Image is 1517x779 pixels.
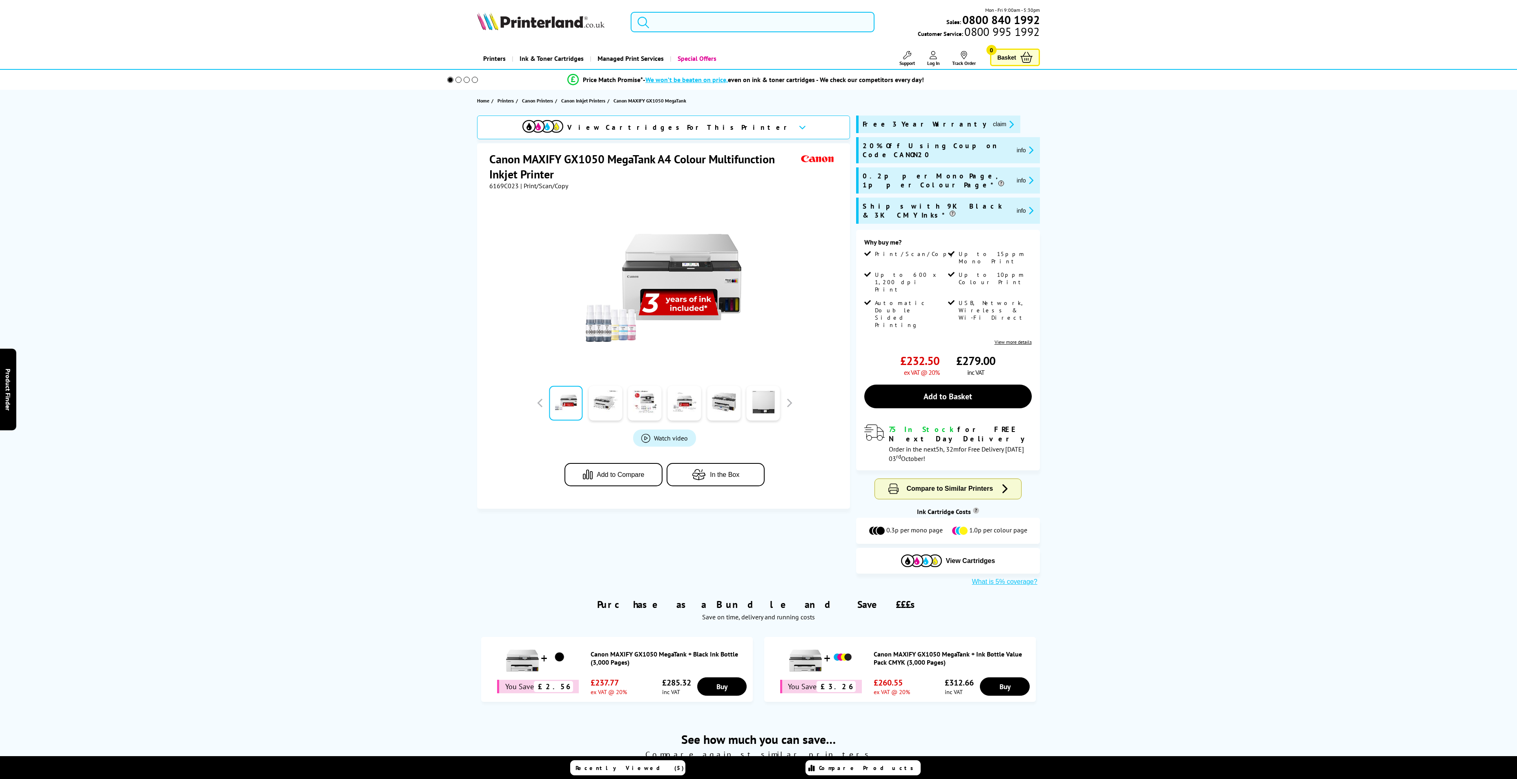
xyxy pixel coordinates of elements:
button: promo-description [1014,206,1036,215]
a: Printers [477,48,512,69]
a: Support [899,51,915,66]
span: Print/Scan/Copy [875,250,959,258]
span: £237.77 [591,677,627,688]
div: for FREE Next Day Delivery [889,425,1032,443]
span: 20% Off Using Coupon Code CANON20 [863,141,1010,159]
span: inc VAT [662,688,691,696]
sup: Cost per page [973,507,979,514]
a: Home [477,96,491,105]
span: Customer Service: [918,28,1040,38]
span: Up to 10ppm Colour Print [959,271,1030,286]
a: Canon MAXIFY GX1050 MegaTank [613,96,688,105]
span: Canon Inkjet Printers [561,96,605,105]
button: View Cartridges [862,554,1034,568]
span: 0.2p per Mono Page, 1p per Colour Page* [863,171,1010,189]
span: Compare to Similar Printers [907,485,993,492]
a: Buy [980,677,1029,696]
a: Track Order [952,51,976,66]
img: Cartridges [901,554,942,567]
span: Compare against similar printers [477,749,1040,760]
a: Add to Basket [864,385,1032,408]
span: Ships with 9K Black & 3K CMY Inks* [863,202,1010,220]
span: Up to 600 x 1,200 dpi Print [875,271,946,293]
span: 0.3p per mono page [886,526,943,536]
img: Printerland Logo [477,12,605,30]
a: Printers [497,96,516,105]
span: Automatic Double Sided Printing [875,299,946,329]
a: Canon Printers [522,96,555,105]
span: Sales: [946,18,961,26]
span: 0800 995 1992 [963,28,1040,36]
div: You Save [497,680,579,693]
span: Canon MAXIFY GX1050 MegaTank [613,96,686,105]
li: modal_Promise [436,73,1055,87]
span: Compare Products [819,764,918,772]
span: ex VAT @ 20% [591,688,627,696]
a: Canon MAXIFY GX1050 MegaTank + Ink Bottle Value Pack CMYK (3,000 Pages) [874,650,1032,666]
span: Watch video [654,434,688,442]
span: ex VAT @ 20% [904,368,939,376]
button: Add to Compare [564,463,663,486]
a: View more details [995,339,1032,345]
a: Basket 0 [990,49,1040,66]
a: Printerland Logo [477,12,620,32]
a: Canon Inkjet Printers [561,96,607,105]
button: In the Box [667,463,765,486]
div: Save on time, delivery and running costs [487,613,1029,621]
img: View Cartridges [522,120,563,133]
a: Special Offers [670,48,723,69]
span: 6169C023 [489,182,519,190]
span: £279.00 [956,353,995,368]
span: £312.66 [945,677,974,688]
span: Log In [927,60,940,66]
span: Printers [497,96,514,105]
span: £260.55 [874,677,910,688]
span: 0 [986,45,997,55]
a: Canon MAXIFY GX1050 MegaTank + Black Ink Bottle (3,000 Pages) [591,650,749,666]
button: promo-description [1014,176,1036,185]
div: Ink Cartridge Costs [856,507,1040,516]
span: 5h, 32m [936,445,959,453]
a: 0800 840 1992 [961,16,1040,24]
div: Purchase as a Bundle and Save £££s [477,586,1040,625]
button: Compare to Similar Printers [875,479,1021,499]
span: We won’t be beaten on price, [645,76,728,84]
span: Support [899,60,915,66]
span: £2.56 [534,681,573,692]
h1: Canon MAXIFY GX1050 MegaTank A4 Colour Multifunction Inkjet Printer [489,151,799,182]
span: See how much you can save… [477,731,1040,747]
button: promo-description [991,120,1016,129]
a: Buy [697,677,747,696]
img: Canon MAXIFY GX1050 MegaTank + Black Ink Bottle (3,000 Pages) [506,641,539,674]
a: Product_All_Videos [633,430,696,447]
span: £285.32 [662,677,691,688]
span: Mon - Fri 9:00am - 5:30pm [985,6,1040,14]
span: £232.50 [900,353,939,368]
span: Up to 15ppm Mono Print [959,250,1030,265]
img: Canon MAXIFY GX1050 MegaTank + Ink Bottle Value Pack CMYK (3,000 Pages) [832,647,853,668]
div: Why buy me? [864,238,1032,250]
img: Canon MAXIFY GX1050 MegaTank + Ink Bottle Value Pack CMYK (3,000 Pages) [789,641,822,674]
span: Basket [997,52,1016,63]
button: promo-description [1014,145,1036,155]
img: Canon [799,151,837,167]
a: Recently Viewed (5) [570,760,685,775]
span: ex VAT @ 20% [874,688,910,696]
a: Log In [927,51,940,66]
span: Order in the next for Free Delivery [DATE] 03 October! [889,445,1024,463]
a: Managed Print Services [590,48,670,69]
span: View Cartridges [946,557,995,565]
button: What is 5% coverage? [970,578,1040,586]
div: - even on ink & toner cartridges - We check our competitors every day! [643,76,924,84]
span: Canon Printers [522,96,553,105]
sup: rd [896,453,901,460]
span: Free 3 Year Warranty [863,120,986,129]
a: Ink & Toner Cartridges [512,48,590,69]
b: 0800 840 1992 [962,12,1040,27]
span: Product Finder [4,369,12,411]
img: Canon MAXIFY GX1050 MegaTank + Black Ink Bottle (3,000 Pages) [549,647,570,668]
span: Recently Viewed (5) [576,764,684,772]
span: Ink & Toner Cartridges [520,48,584,69]
div: modal_delivery [864,425,1032,462]
span: £3.26 [817,681,856,692]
